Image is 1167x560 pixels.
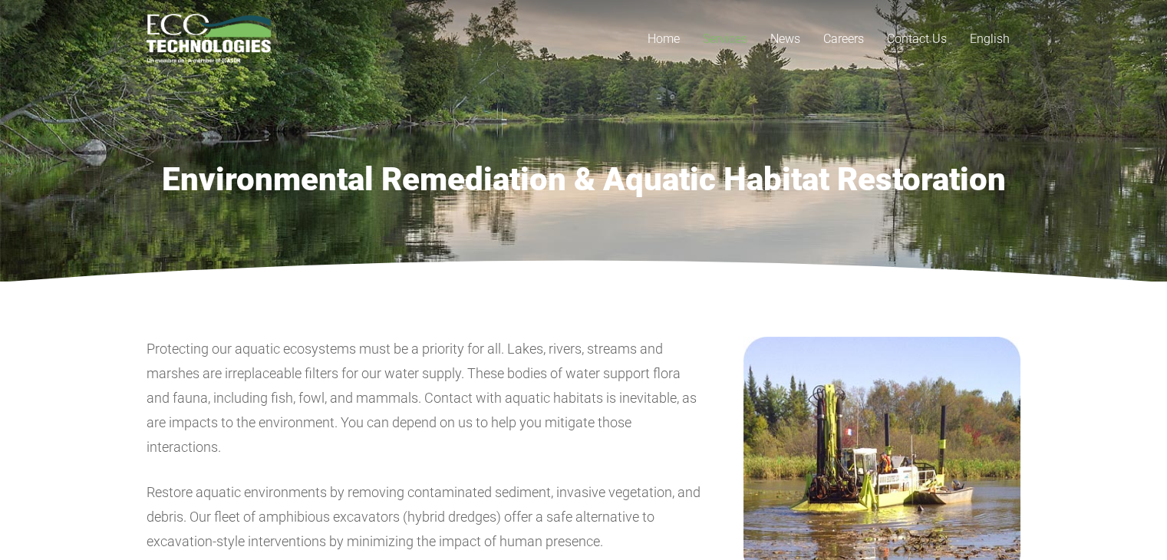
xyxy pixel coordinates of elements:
[887,31,947,46] span: Contact Us
[770,31,800,46] span: News
[147,14,272,64] a: logo_EcoTech_ASDR_RGB
[823,31,864,46] span: Careers
[970,31,1010,46] span: English
[648,31,680,46] span: Home
[147,337,702,460] p: Protecting our aquatic ecosystems must be a priority for all. Lakes, rivers, streams and marshes ...
[147,160,1021,199] h1: Environmental Remediation & Aquatic Habitat Restoration
[147,480,702,554] p: Restore aquatic environments by removing contaminated sediment, invasive vegetation, and debris. ...
[703,31,747,46] span: Services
